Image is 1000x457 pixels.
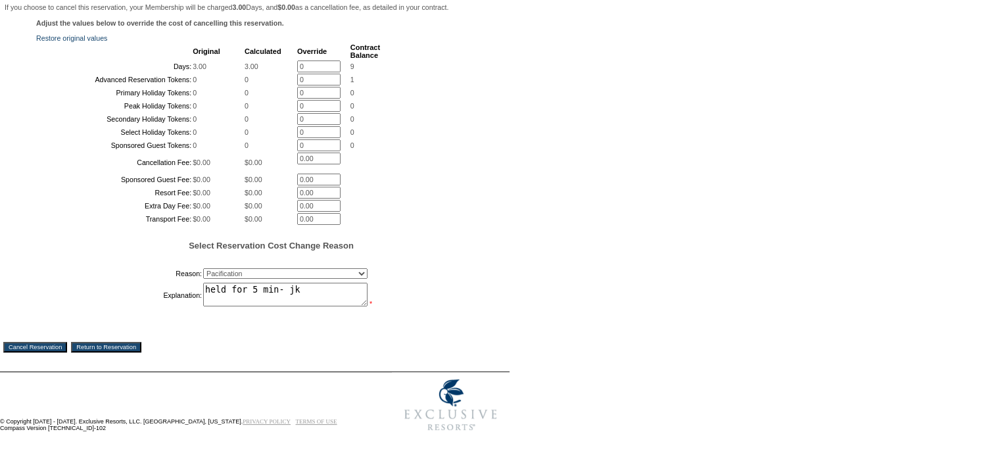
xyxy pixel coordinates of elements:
span: 0 [245,89,249,97]
b: Adjust the values below to override the cost of cancelling this reservation. [36,19,284,27]
span: $0.00 [245,189,262,197]
input: Return to Reservation [71,342,141,352]
span: 0 [245,128,249,136]
b: 3.00 [233,3,247,11]
a: Restore original values [36,34,107,42]
span: 0 [193,128,197,136]
td: Transport Fee: [37,213,191,225]
span: $0.00 [193,158,210,166]
td: Cancellation Fee: [37,153,191,172]
a: TERMS OF USE [296,418,337,425]
td: Sponsored Guest Tokens: [37,139,191,151]
span: $0.00 [245,202,262,210]
span: $0.00 [245,176,262,183]
span: 0 [245,102,249,110]
img: Exclusive Resorts [392,372,510,438]
span: 0 [193,115,197,123]
span: $0.00 [245,158,262,166]
span: $0.00 [193,202,210,210]
p: If you choose to cancel this reservation, your Membership will be charged Days, and as a cancella... [5,3,505,11]
b: $0.00 [277,3,295,11]
span: 0 [193,89,197,97]
span: 0 [193,102,197,110]
span: $0.00 [193,215,210,223]
span: 0 [245,141,249,149]
span: 3.00 [245,62,258,70]
span: 0 [350,128,354,136]
td: Days: [37,60,191,72]
td: Select Holiday Tokens: [37,126,191,138]
b: Contract Balance [350,43,380,59]
span: 0 [245,115,249,123]
h5: Select Reservation Cost Change Reason [36,241,506,251]
span: 0 [350,141,354,149]
td: Reason: [37,266,202,281]
input: Cancel Reservation [3,342,67,352]
span: 0 [350,102,354,110]
b: Original [193,47,220,55]
span: 0 [350,115,354,123]
span: 0 [245,76,249,84]
td: Peak Holiday Tokens: [37,100,191,112]
span: 0 [350,89,354,97]
span: 0 [193,76,197,84]
span: $0.00 [193,189,210,197]
td: Explanation: [37,283,202,308]
a: PRIVACY POLICY [243,418,291,425]
span: 0 [193,141,197,149]
td: Advanced Reservation Tokens: [37,74,191,85]
td: Primary Holiday Tokens: [37,87,191,99]
td: Extra Day Fee: [37,200,191,212]
b: Calculated [245,47,281,55]
span: $0.00 [245,215,262,223]
td: Secondary Holiday Tokens: [37,113,191,125]
span: 1 [350,76,354,84]
span: $0.00 [193,176,210,183]
td: Sponsored Guest Fee: [37,174,191,185]
span: 9 [350,62,354,70]
td: Resort Fee: [37,187,191,199]
span: 3.00 [193,62,206,70]
b: Override [297,47,327,55]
